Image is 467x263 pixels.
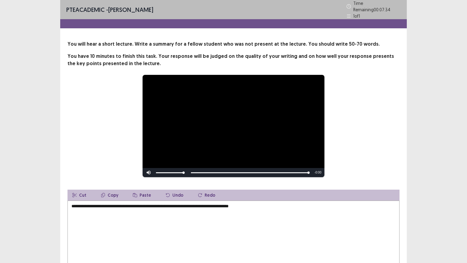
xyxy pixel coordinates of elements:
[67,40,400,48] p: You will hear a short lecture. Write a summary for a fellow student who was not present at the le...
[128,190,156,201] button: Paste
[66,6,105,13] span: PTE academic
[193,190,220,201] button: Redo
[156,172,184,173] div: Volume Level
[143,168,155,177] button: Mute
[316,171,321,174] span: 0:00
[96,190,123,201] button: Copy
[67,53,400,67] p: You have 10 minutes to finish this task. Your response will be judged on the quality of your writ...
[66,5,153,14] p: - [PERSON_NAME]
[67,190,91,201] button: Cut
[143,75,324,177] div: Video Player
[161,190,188,201] button: Undo
[353,13,360,19] p: 1 of 1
